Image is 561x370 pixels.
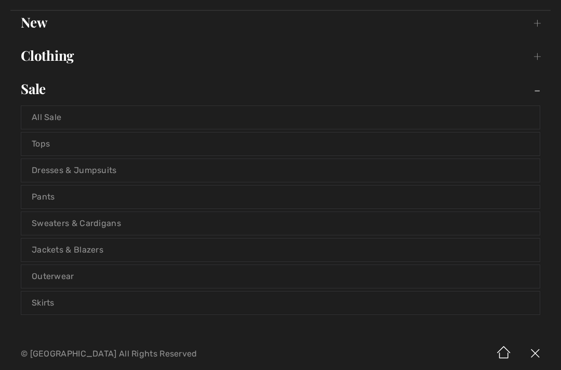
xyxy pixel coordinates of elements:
a: Jackets & Blazers [21,239,540,261]
img: X [519,338,551,370]
a: Tops [21,133,540,155]
a: Dresses & Jumpsuits [21,159,540,182]
a: New [10,11,551,34]
a: All Sale [21,106,540,129]
a: Sweaters & Cardigans [21,212,540,235]
a: Brands [10,333,551,356]
a: Outerwear [21,265,540,288]
a: Sale [10,77,551,100]
span: Chat [24,7,46,17]
img: Home [488,338,519,370]
a: Pants [21,186,540,208]
a: Clothing [10,44,551,67]
a: Skirts [21,292,540,314]
p: © [GEOGRAPHIC_DATA] All Rights Reserved [21,350,330,358]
